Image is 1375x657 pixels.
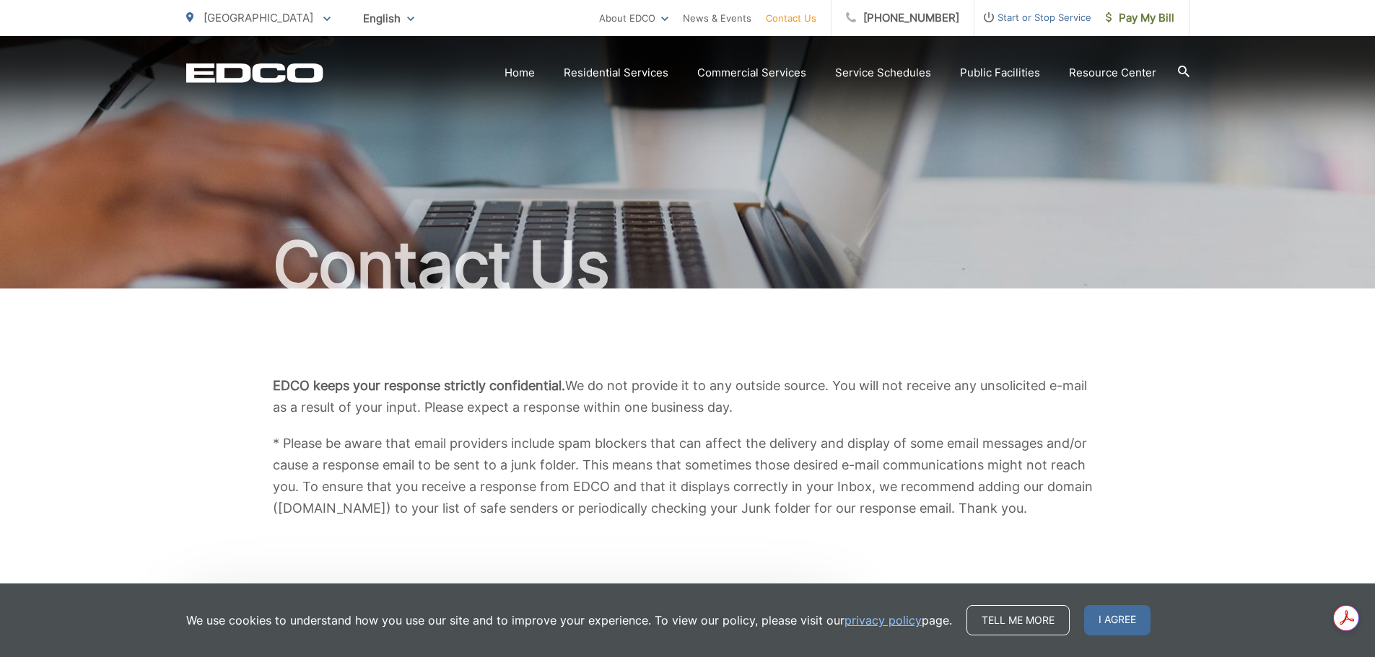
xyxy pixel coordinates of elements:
[1106,9,1174,27] span: Pay My Bill
[1069,64,1156,81] a: Resource Center
[186,229,1190,301] h1: Contact Us
[966,605,1070,635] a: Tell me more
[844,612,922,629] a: privacy policy
[273,378,565,393] b: EDCO keeps your response strictly confidential.
[835,64,931,81] a: Service Schedules
[186,612,952,629] p: We use cookies to understand how you use our site and to improve your experience. To view our pol...
[960,64,1040,81] a: Public Facilities
[273,375,1103,418] p: We do not provide it to any outside source. You will not receive any unsolicited e-mail as a resu...
[683,9,751,27] a: News & Events
[204,11,313,25] span: [GEOGRAPHIC_DATA]
[766,9,816,27] a: Contact Us
[273,433,1103,519] p: * Please be aware that email providers include spam blockers that can affect the delivery and dis...
[1084,605,1151,635] span: I agree
[352,6,425,31] span: English
[599,9,668,27] a: About EDCO
[505,64,535,81] a: Home
[186,63,323,83] a: EDCD logo. Return to the homepage.
[564,64,668,81] a: Residential Services
[697,64,806,81] a: Commercial Services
